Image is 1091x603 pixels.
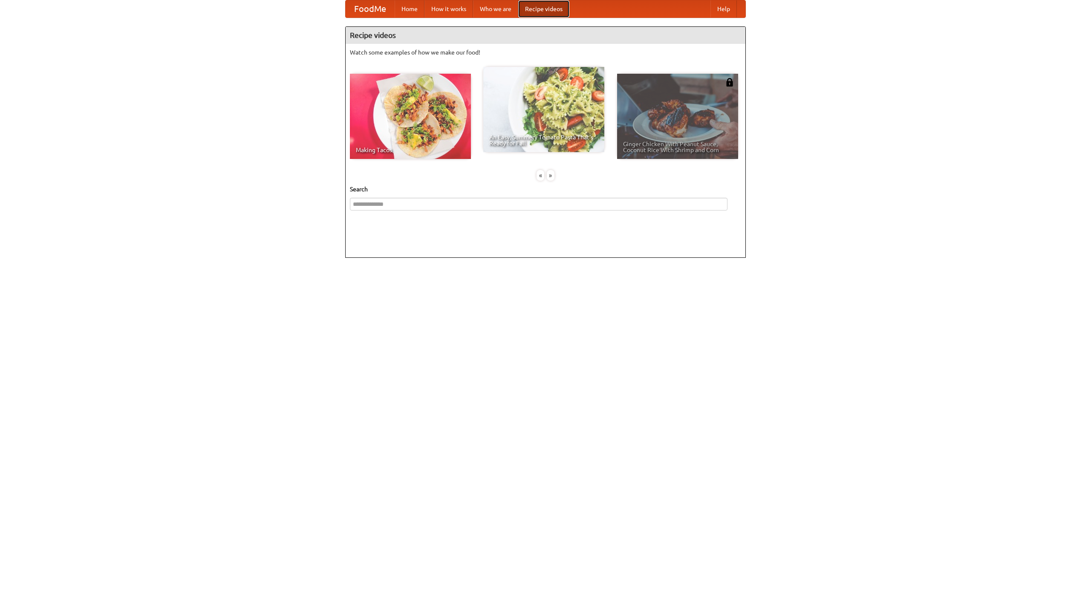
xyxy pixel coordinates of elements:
a: How it works [424,0,473,17]
p: Watch some examples of how we make our food! [350,48,741,57]
a: An Easy, Summery Tomato Pasta That's Ready for Fall [483,67,604,152]
div: « [537,170,544,181]
h5: Search [350,185,741,193]
img: 483408.png [725,78,734,87]
a: Who we are [473,0,518,17]
a: Home [395,0,424,17]
a: Recipe videos [518,0,569,17]
a: Making Tacos [350,74,471,159]
span: An Easy, Summery Tomato Pasta That's Ready for Fall [489,134,598,146]
h4: Recipe videos [346,27,745,44]
span: Making Tacos [356,147,465,153]
a: FoodMe [346,0,395,17]
a: Help [710,0,737,17]
div: » [547,170,554,181]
